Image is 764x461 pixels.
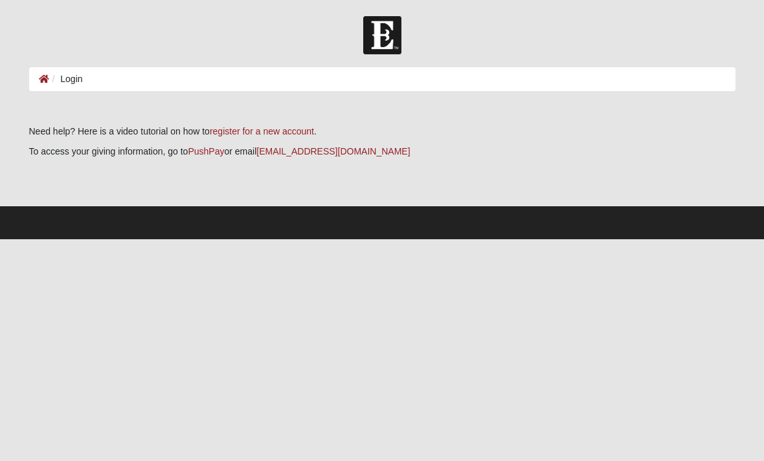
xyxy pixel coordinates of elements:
p: To access your giving information, go to or email [29,145,736,158]
img: Church of Eleven22 Logo [363,16,401,54]
a: register for a new account [210,126,314,136]
a: [EMAIL_ADDRESS][DOMAIN_NAME] [256,146,410,156]
p: Need help? Here is a video tutorial on how to . [29,125,736,138]
li: Login [49,72,83,86]
a: PushPay [188,146,224,156]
